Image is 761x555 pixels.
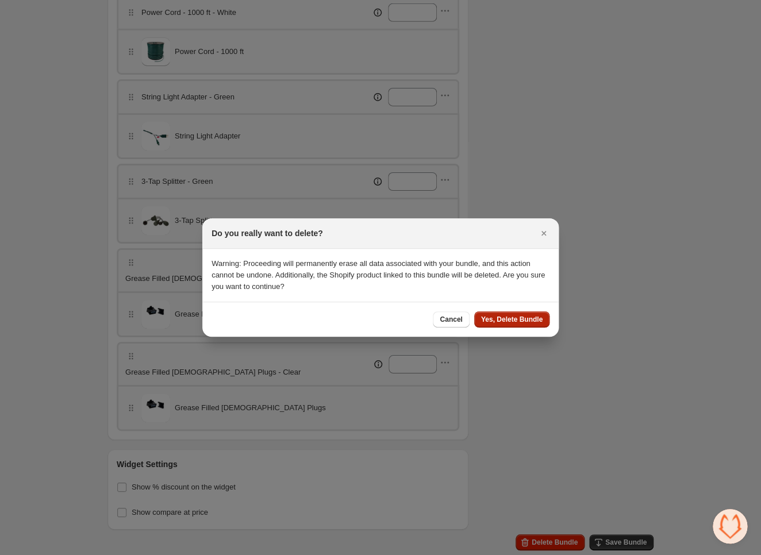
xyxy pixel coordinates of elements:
span: Yes, Delete Bundle [481,315,543,324]
h2: Do you really want to delete? [212,228,323,239]
a: Open chat [713,509,747,544]
button: Yes, Delete Bundle [474,311,549,327]
span: Warning: Proceeding will permanently erase all data associated with your bundle, and this action ... [212,259,545,291]
button: Close [536,225,552,241]
button: Cancel [433,311,469,327]
span: Cancel [440,315,462,324]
